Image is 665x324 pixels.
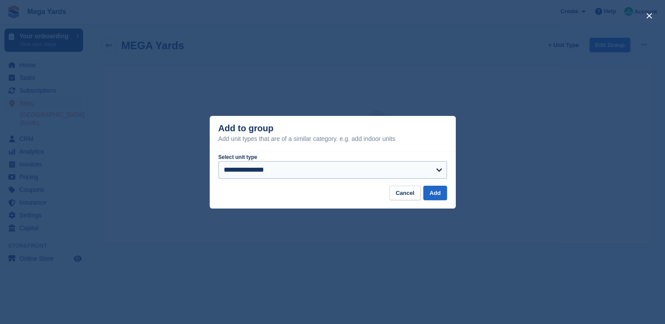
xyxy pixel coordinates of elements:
button: close [642,9,656,23]
div: Add to group [218,123,396,144]
div: Add unit types that are of a similar category. e.g. add indoor units [218,133,396,144]
button: Add [423,186,447,200]
button: Cancel [389,186,421,200]
label: Select unit type [218,154,258,160]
